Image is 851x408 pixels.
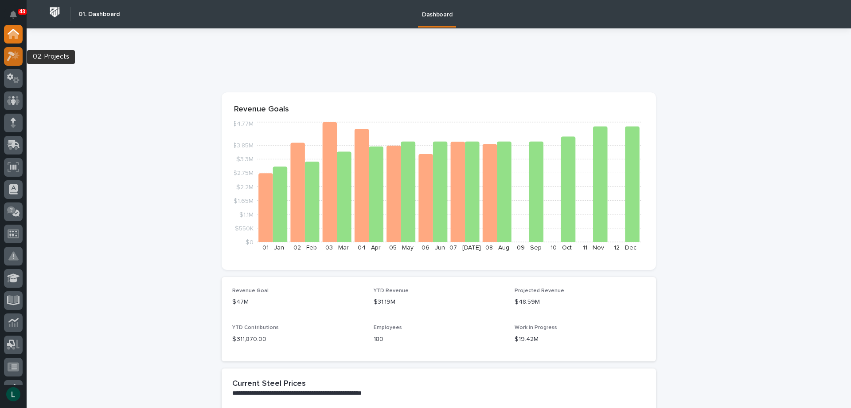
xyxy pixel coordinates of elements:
[358,245,381,251] text: 04 - Apr
[374,288,409,293] span: YTD Revenue
[262,245,284,251] text: 01 - Jan
[232,379,306,389] h2: Current Steel Prices
[422,245,445,251] text: 06 - Jun
[232,325,279,330] span: YTD Contributions
[485,245,509,251] text: 08 - Aug
[233,143,254,149] tspan: $3.85M
[515,297,645,307] p: $48.59M
[20,8,25,15] p: 43
[614,245,636,251] text: 12 - Dec
[78,11,120,18] h2: 01. Dashboard
[233,121,254,127] tspan: $4.77M
[293,245,317,251] text: 02 - Feb
[235,225,254,231] tspan: $550K
[11,11,23,25] div: Notifications43
[449,245,481,251] text: 07 - [DATE]
[239,211,254,218] tspan: $1.1M
[517,245,542,251] text: 09 - Sep
[233,170,254,176] tspan: $2.75M
[389,245,414,251] text: 05 - May
[583,245,604,251] text: 11 - Nov
[515,335,645,344] p: $19.42M
[374,325,402,330] span: Employees
[234,105,644,115] p: Revenue Goals
[47,4,63,20] img: Workspace Logo
[374,335,504,344] p: 180
[515,325,557,330] span: Work in Progress
[232,335,363,344] p: $ 311,870.00
[374,297,504,307] p: $31.19M
[4,5,23,24] button: Notifications
[236,156,254,162] tspan: $3.3M
[515,288,564,293] span: Projected Revenue
[236,184,254,190] tspan: $2.2M
[232,297,363,307] p: $47M
[232,288,269,293] span: Revenue Goal
[325,245,349,251] text: 03 - Mar
[4,385,23,404] button: users-avatar
[550,245,572,251] text: 10 - Oct
[234,198,254,204] tspan: $1.65M
[246,239,254,246] tspan: $0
